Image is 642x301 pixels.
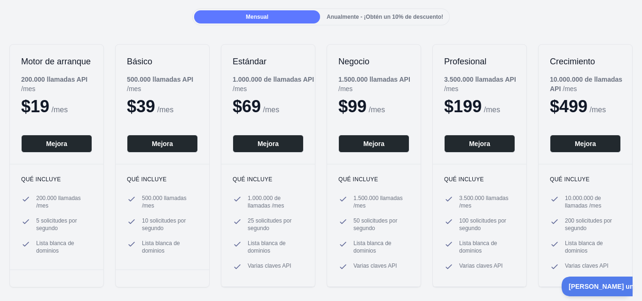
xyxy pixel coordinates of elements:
font: Lista blanca de dominios [565,240,603,254]
font: [PERSON_NAME] una pregunta [7,6,106,14]
font: 100 solicitudes por segundo [459,217,506,232]
font: Lista blanca de dominios [459,240,497,254]
font: 200 solicitudes por segundo [565,217,612,232]
font: 50 solicitudes por segundo [353,217,397,232]
font: 25 solicitudes por segundo [248,217,291,232]
font: Lista blanca de dominios [248,240,286,254]
iframe: Activar/desactivar soporte al cliente [562,277,633,296]
font: Lista blanca de dominios [353,240,391,254]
